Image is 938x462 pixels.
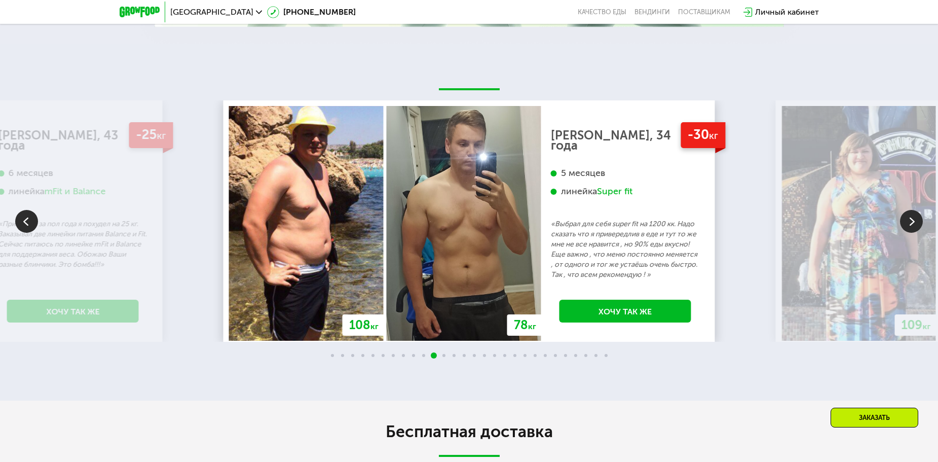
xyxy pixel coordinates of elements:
div: -25 [129,122,173,148]
img: Slide left [15,210,38,233]
div: 108 [343,314,385,336]
div: Super fit [597,186,632,197]
span: кг [370,322,379,331]
div: 5 месяцев [551,167,700,179]
span: [GEOGRAPHIC_DATA] [170,8,253,16]
img: Slide right [900,210,923,233]
span: кг [709,130,718,141]
div: 109 [895,314,937,336]
span: кг [157,130,166,141]
div: Заказать [831,408,918,428]
div: Личный кабинет [755,6,819,18]
div: поставщикам [678,8,730,16]
div: [PERSON_NAME], 34 года [551,130,700,151]
span: кг [923,322,931,331]
a: Качество еды [578,8,626,16]
div: линейка [551,186,700,197]
div: -30 [681,122,725,148]
h2: Бесплатная доставка [185,421,753,442]
span: кг [528,322,536,331]
a: Вендинги [634,8,670,16]
p: «Выбрал для себя super fit на 1200 кк. Надо сказать что я привередлив в еде и тут то же мне не вс... [551,219,700,280]
div: mFit и Balance [45,186,106,197]
a: [PHONE_NUMBER] [267,6,356,18]
a: Хочу так же [559,300,691,323]
div: 78 [507,314,543,336]
a: Хочу так же [7,300,139,323]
